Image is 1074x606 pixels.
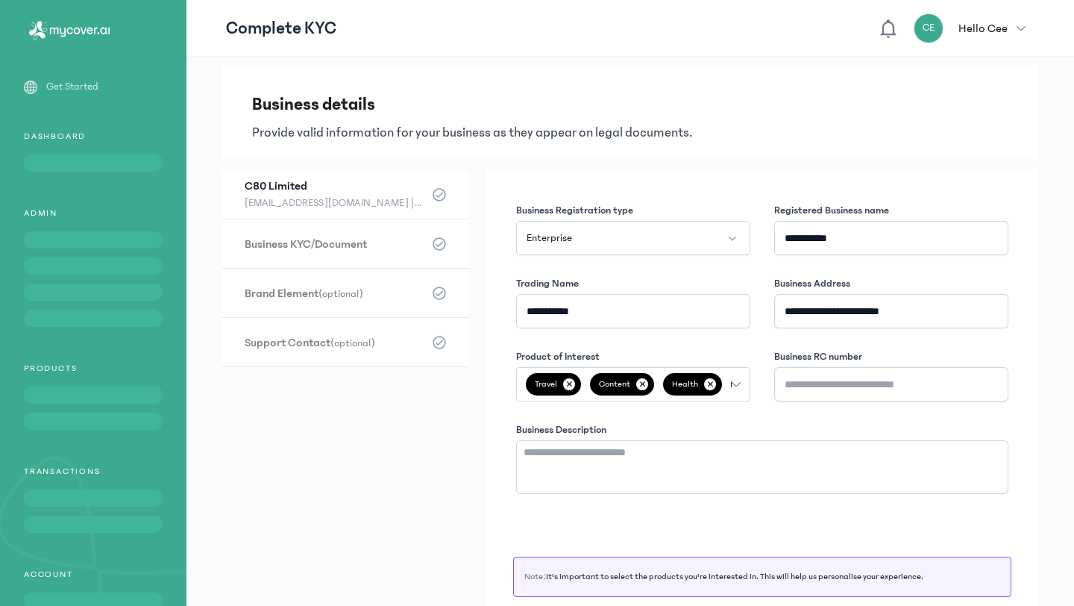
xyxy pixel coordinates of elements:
[590,373,654,396] span: Content
[516,367,750,402] button: Travel✕Content✕Health✕Auto
[636,378,648,390] p: ✕
[245,236,424,252] h3: Business KYC/Document
[46,79,98,95] p: Get Started
[563,378,575,390] p: ✕
[252,122,1008,143] p: Provide valid information for your business as they appear on legal documents.
[245,334,424,351] h3: Support Contact
[914,13,943,43] div: CE
[516,276,579,291] label: Trading Name
[774,349,862,364] label: Business RC number
[526,373,581,396] span: Travel
[527,231,572,246] span: Enterprise
[663,373,722,396] span: Health
[731,373,782,396] span: Auto
[245,285,424,302] h3: Brand Element
[516,203,633,218] label: Business Registration type
[774,203,889,218] label: Registered Business name
[914,13,1034,43] button: CEHello Cee
[252,93,1008,116] h3: Business details
[516,422,606,437] label: Business Description
[546,572,923,581] span: It's important to select the products you're interested in. This will help us personalise your ex...
[245,194,424,212] span: [EMAIL_ADDRESS][DOMAIN_NAME] || 08181516411
[245,178,424,194] h3: C80 Limited
[774,276,850,291] label: Business Address
[958,19,1008,37] p: Hello Cee
[704,378,716,390] p: ✕
[524,571,1000,583] p: Note:
[516,349,600,364] label: Product of Interest
[330,337,375,349] span: (optional)
[318,288,363,300] span: (optional)
[516,221,750,255] button: Enterprise
[226,16,336,40] p: Complete KYC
